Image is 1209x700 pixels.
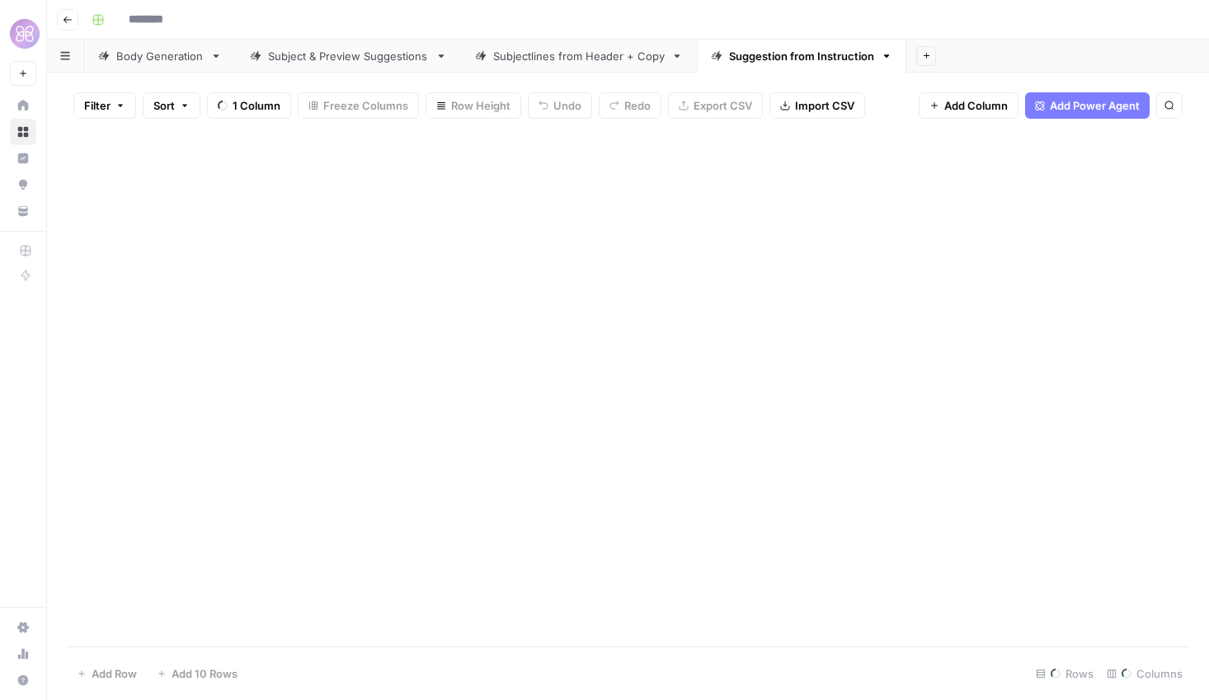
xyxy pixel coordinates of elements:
button: Help + Support [10,667,36,693]
span: Filter [84,97,111,114]
div: Rows [1029,660,1100,687]
span: Add 10 Rows [172,665,238,682]
button: Sort [143,92,200,119]
a: Subjectlines from Header + Copy [461,40,697,73]
a: Subject & Preview Suggestions [236,40,461,73]
button: Freeze Columns [298,92,419,119]
span: 1 Column [233,97,280,114]
a: Usage [10,641,36,667]
button: Add Power Agent [1025,92,1150,119]
div: Subject & Preview Suggestions [268,48,429,64]
a: Your Data [10,198,36,224]
button: Add Row [67,660,147,687]
button: 1 Column [207,92,291,119]
button: Add Column [919,92,1018,119]
div: Suggestion from Instruction [729,48,874,64]
a: Body Generation [84,40,236,73]
span: Export CSV [694,97,752,114]
button: Redo [599,92,661,119]
span: Redo [624,97,651,114]
button: Workspace: HoneyLove [10,13,36,54]
div: Columns [1100,660,1189,687]
img: HoneyLove Logo [10,19,40,49]
div: Subjectlines from Header + Copy [493,48,665,64]
button: Row Height [426,92,521,119]
span: Undo [553,97,581,114]
span: Import CSV [795,97,854,114]
span: Add Row [92,665,137,682]
a: Home [10,92,36,119]
button: Undo [528,92,592,119]
a: Insights [10,145,36,171]
a: Suggestion from Instruction [697,40,906,73]
button: Import CSV [769,92,865,119]
button: Filter [73,92,136,119]
span: Add Power Agent [1050,97,1140,114]
a: Browse [10,119,36,145]
button: Add 10 Rows [147,660,247,687]
div: Body Generation [116,48,204,64]
a: Settings [10,614,36,641]
span: Add Column [944,97,1008,114]
a: Opportunities [10,171,36,198]
span: Freeze Columns [323,97,408,114]
button: Export CSV [668,92,763,119]
span: Sort [153,97,175,114]
span: Row Height [451,97,510,114]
